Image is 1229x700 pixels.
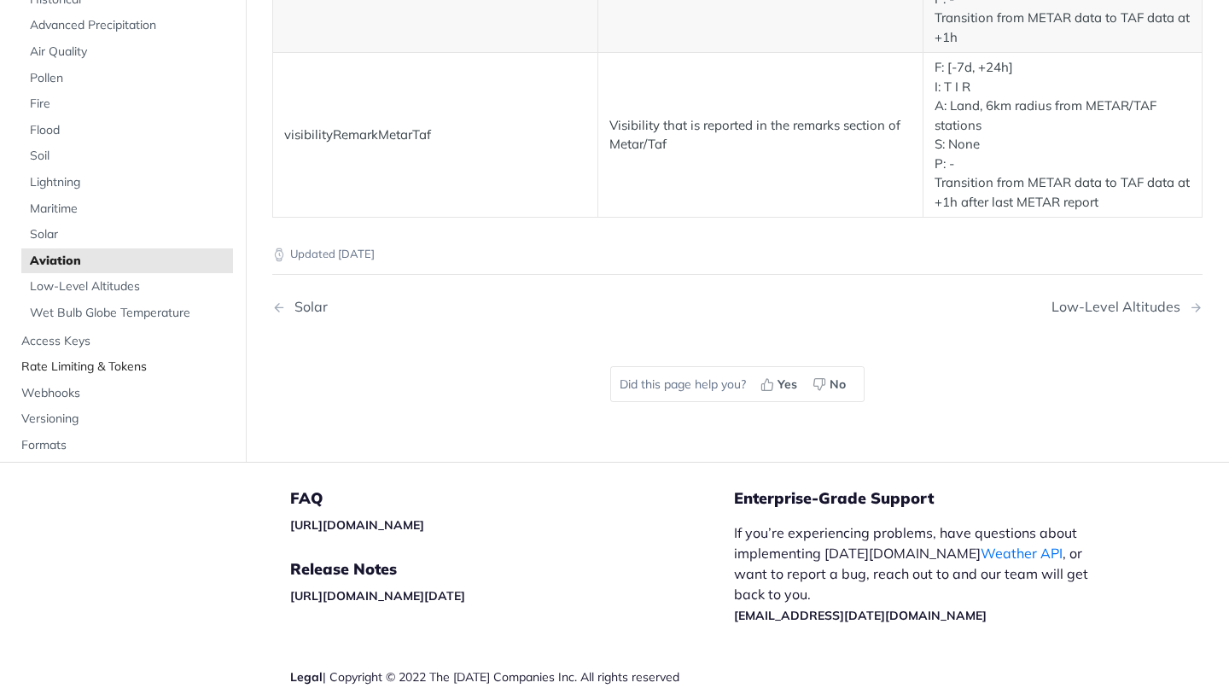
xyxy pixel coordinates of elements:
span: Access Keys [21,333,229,350]
button: Yes [754,371,807,397]
p: If you’re experiencing problems, have questions about implementing [DATE][DOMAIN_NAME] , or want ... [734,522,1106,625]
a: Next Page: Low-Level Altitudes [1051,299,1203,315]
a: Low-Level Altitudes [21,275,233,300]
a: Webhooks [13,381,233,406]
a: Legal [290,669,323,685]
span: Formats [21,437,229,454]
a: Soil [21,144,233,170]
a: Air Quality [21,39,233,65]
a: Flood [21,118,233,143]
span: Soil [30,149,229,166]
span: Webhooks [21,385,229,402]
span: Aviation [30,253,229,270]
p: F: [-7d, +24h] I: T I R A: Land, 6km radius from METAR/TAF stations S: None P: - Transition from ... [935,58,1191,212]
a: [URL][DOMAIN_NAME][DATE] [290,588,465,604]
span: Yes [778,376,797,394]
a: Formats [13,433,233,458]
a: Access Keys [13,329,233,354]
a: Maritime [21,196,233,222]
span: Air Quality [30,44,229,61]
div: Solar [286,299,328,315]
span: Wet Bulb Globe Temperature [30,305,229,322]
a: Weather API [981,545,1063,562]
a: Solar [21,222,233,248]
div: Did this page help you? [610,366,865,402]
span: Maritime [30,201,229,218]
div: | Copyright © 2022 The [DATE] Companies Inc. All rights reserved [290,668,734,685]
a: Pagination [13,459,233,485]
span: Versioning [21,411,229,429]
span: Advanced Precipitation [30,18,229,35]
span: Flood [30,122,229,139]
a: Rate Limiting & Tokens [13,354,233,380]
a: Versioning [13,407,233,433]
span: Low-Level Altitudes [30,279,229,296]
a: Fire [21,91,233,117]
span: Fire [30,96,229,113]
span: Rate Limiting & Tokens [21,359,229,376]
div: Low-Level Altitudes [1051,299,1189,315]
button: No [807,371,855,397]
a: [URL][DOMAIN_NAME] [290,517,424,533]
a: Pollen [21,66,233,91]
a: Wet Bulb Globe Temperature [21,300,233,326]
a: Advanced Precipitation [21,14,233,39]
a: Aviation [21,248,233,274]
span: Pollen [30,70,229,87]
p: Updated [DATE] [272,246,1203,263]
span: Solar [30,226,229,243]
a: Lightning [21,170,233,195]
span: No [830,376,846,394]
p: visibilityRemarkMetarTaf [284,125,586,145]
span: Lightning [30,174,229,191]
nav: Pagination Controls [272,282,1203,332]
a: Previous Page: Solar [272,299,671,315]
h5: Release Notes [290,559,734,580]
h5: Enterprise-Grade Support [734,488,1133,509]
a: [EMAIL_ADDRESS][DATE][DOMAIN_NAME] [734,608,987,623]
h5: FAQ [290,488,734,509]
p: Visibility that is reported in the remarks section of Metar/Taf [609,116,912,155]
